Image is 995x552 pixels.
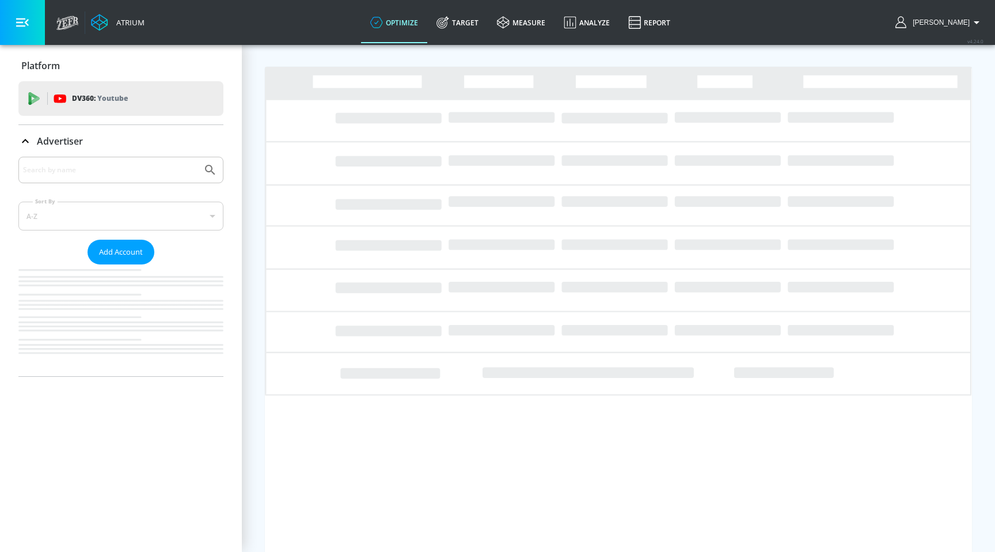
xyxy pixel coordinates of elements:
[18,202,223,230] div: A-Z
[91,14,145,31] a: Atrium
[555,2,619,43] a: Analyze
[967,38,983,44] span: v 4.24.0
[37,135,83,148] p: Advertiser
[619,2,679,43] a: Report
[361,2,427,43] a: optimize
[18,264,223,376] nav: list of Advertiser
[72,92,128,105] p: DV360:
[895,16,983,29] button: [PERSON_NAME]
[18,81,223,116] div: DV360: Youtube
[18,125,223,157] div: Advertiser
[112,17,145,28] div: Atrium
[18,157,223,376] div: Advertiser
[488,2,555,43] a: measure
[427,2,488,43] a: Target
[99,245,143,259] span: Add Account
[88,240,154,264] button: Add Account
[21,59,60,72] p: Platform
[18,50,223,82] div: Platform
[908,18,970,27] span: login as: michael.villalobos@zefr.com
[97,92,128,104] p: Youtube
[23,162,198,177] input: Search by name
[33,198,58,205] label: Sort By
